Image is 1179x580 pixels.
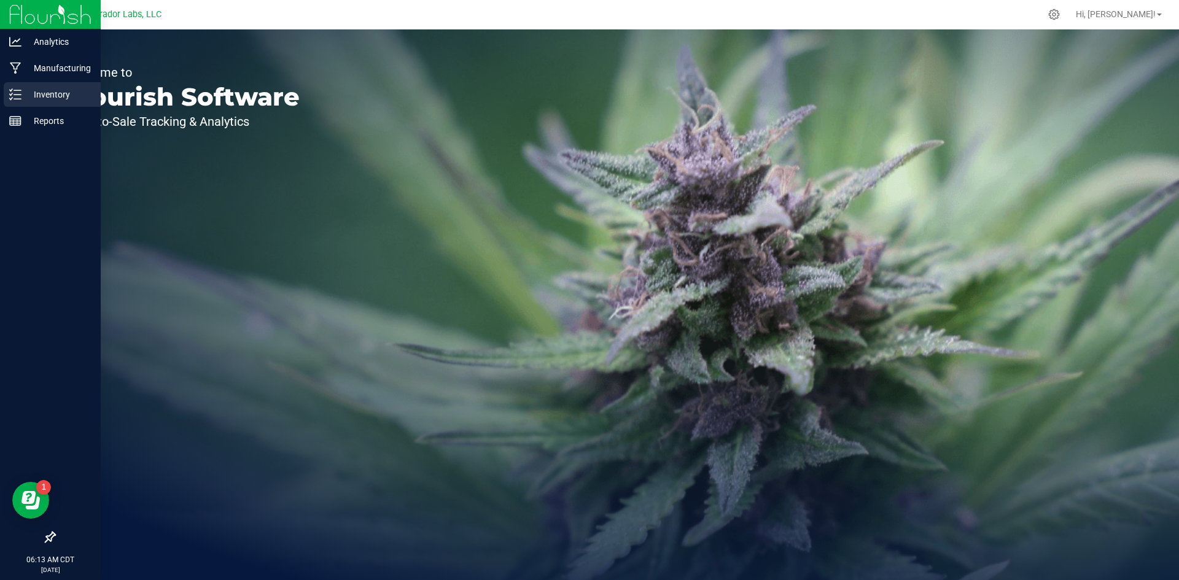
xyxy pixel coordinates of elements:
p: 06:13 AM CDT [6,554,95,565]
iframe: Resource center [12,482,49,519]
p: Analytics [21,34,95,49]
span: Hi, [PERSON_NAME]! [1076,9,1156,19]
p: [DATE] [6,565,95,574]
p: Reports [21,114,95,128]
inline-svg: Inventory [9,88,21,101]
p: Manufacturing [21,61,95,75]
inline-svg: Manufacturing [9,62,21,74]
p: Flourish Software [66,85,300,109]
inline-svg: Reports [9,115,21,127]
iframe: Resource center unread badge [36,480,51,495]
inline-svg: Analytics [9,36,21,48]
p: Welcome to [66,66,300,79]
span: Curador Labs, LLC [89,9,161,20]
p: Inventory [21,87,95,102]
div: Manage settings [1046,9,1062,20]
p: Seed-to-Sale Tracking & Analytics [66,115,300,128]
